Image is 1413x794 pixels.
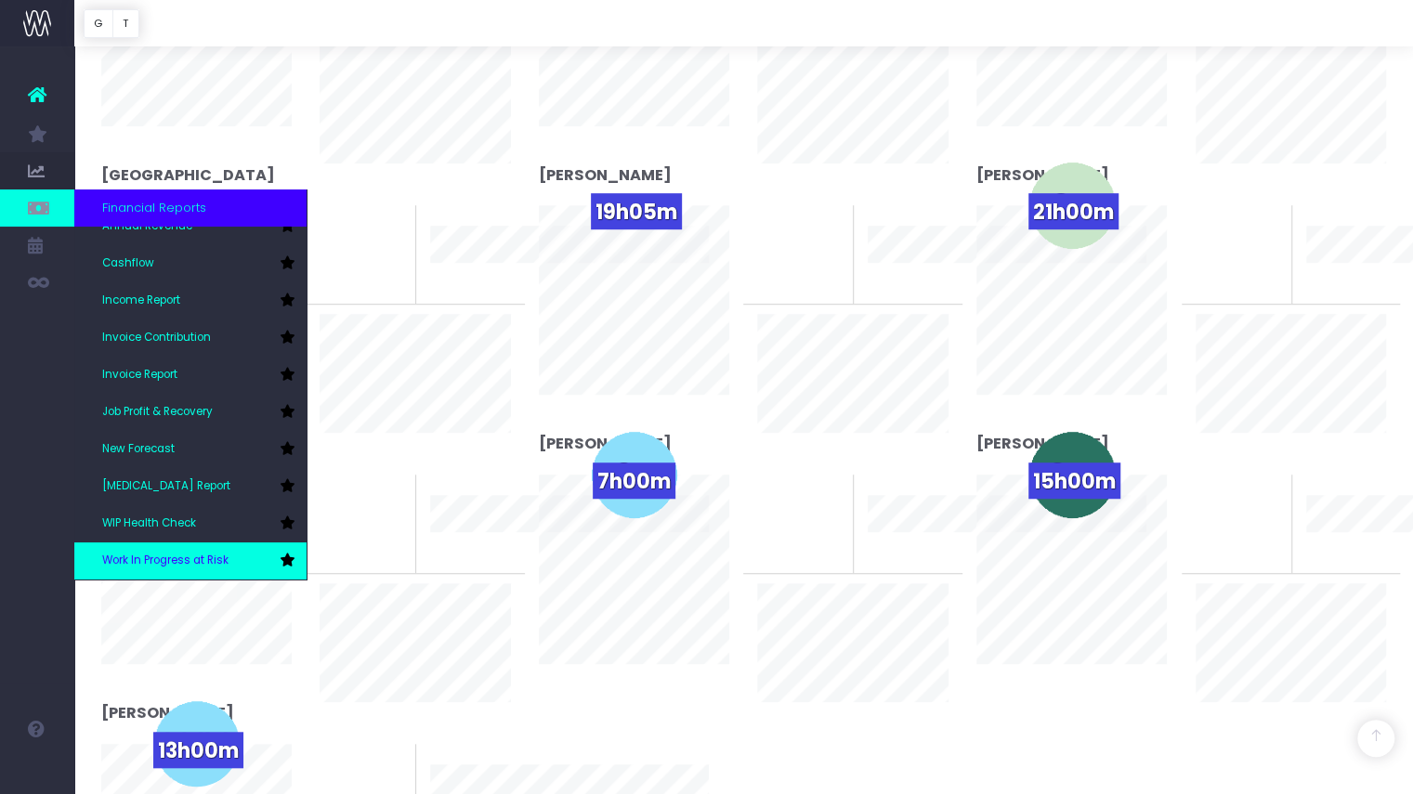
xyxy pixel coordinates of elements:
span: 0% [371,205,401,236]
span: 7h00m [593,462,675,499]
span: 0% [371,475,401,505]
span: Cashflow [102,255,154,272]
span: Financial Reports [102,199,206,217]
span: [MEDICAL_DATA] Report [102,478,230,495]
span: 0% [808,475,839,505]
span: 21h00m [1028,193,1119,229]
span: 13h00m [153,732,243,768]
a: New Forecast [74,431,307,468]
strong: [PERSON_NAME] [101,702,234,723]
a: [MEDICAL_DATA] Report [74,468,307,505]
strong: [PERSON_NAME] [539,164,672,186]
a: Annual Revenue [74,208,307,245]
a: Invoice Report [74,357,307,394]
a: WIP Health Check [74,505,307,542]
strong: [PERSON_NAME] [976,433,1109,454]
span: To last week [757,236,833,254]
span: Income Report [102,293,180,309]
button: T [112,9,139,38]
span: Invoice Report [102,367,177,384]
span: To last week [1196,236,1272,254]
span: 0% [808,205,839,236]
span: 15h00m [1028,462,1120,499]
span: 0% [371,744,401,774]
span: To last week [320,505,396,524]
span: 10 week trend [430,267,511,304]
span: To last week [1196,505,1272,524]
span: New Forecast [102,441,175,458]
strong: [GEOGRAPHIC_DATA] [101,164,275,186]
a: Income Report [74,282,307,319]
span: 0% [1247,205,1277,236]
span: 10 week trend [868,537,949,573]
span: 10 week trend [1306,537,1387,573]
span: 0% [1247,475,1277,505]
a: Cashflow [74,245,307,282]
span: Annual Revenue [102,218,192,235]
span: 19h05m [591,193,682,229]
span: To last week [320,774,396,793]
span: To last week [757,505,833,524]
strong: [PERSON_NAME] [539,433,672,454]
strong: [PERSON_NAME] [976,164,1109,186]
span: Job Profit & Recovery [102,404,213,421]
a: Work In Progress at Risk [74,542,307,579]
span: 10 week trend [1306,267,1387,304]
a: Invoice Contribution [74,319,307,357]
button: G [84,9,113,38]
span: WIP Health Check [102,515,196,532]
img: images/default_profile_image.png [23,757,51,785]
a: Job Profit & Recovery [74,394,307,431]
span: Invoice Contribution [102,330,211,346]
span: 10 week trend [430,537,511,573]
span: To last week [320,236,396,254]
span: Work In Progress at Risk [102,553,229,569]
div: Vertical button group [84,9,139,38]
span: 10 week trend [868,267,949,304]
